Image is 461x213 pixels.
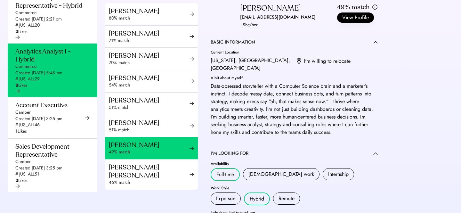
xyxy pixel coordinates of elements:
strong: 1 [15,128,18,134]
div: Likes [15,128,27,135]
div: # JUS_ALL29 [15,76,40,82]
div: Likes [15,82,28,89]
div: Created [DATE] 3:25 pm [15,165,62,171]
div: 51% match [109,127,190,133]
div: # JUS_ALL51 [15,171,39,177]
div: 46% match [109,179,190,186]
div: 49% match [109,149,190,155]
div: [PERSON_NAME] [109,141,190,149]
img: caret-up.svg [373,41,378,44]
div: # JUS_ALL20 [15,22,40,29]
img: location.svg [297,58,301,64]
div: 51% match [109,104,190,111]
div: Availability [211,162,378,166]
img: arrow-right-black.svg [190,34,194,39]
div: [PERSON_NAME] [109,119,190,127]
button: View Profile [337,12,374,23]
div: Current Location [211,50,292,54]
strong: 3 [15,28,18,35]
div: [PERSON_NAME] [PERSON_NAME] [109,163,190,179]
div: [PERSON_NAME] [109,7,190,15]
div: Commerce [15,63,36,70]
img: yH5BAEAAAAALAAAAAABAAEAAAIBRAA7 [211,3,236,29]
img: arrow-right-black.svg [190,101,194,106]
div: Created [DATE] 3:25 pm [15,116,62,122]
strong: 8 [15,82,18,88]
div: [PERSON_NAME] [109,29,190,37]
div: Account Executive [15,101,68,109]
div: # JUS_ALL46 [15,122,40,128]
div: In-person [216,195,235,202]
strong: 2 [15,177,18,184]
img: arrow-right-black.svg [190,57,194,61]
div: I'm willing to relocate [304,57,351,65]
div: 54% match [109,82,190,88]
div: 71% match [109,37,190,44]
div: Hybrid [250,195,264,203]
div: 80% match [109,15,190,21]
img: arrow-right-black.svg [190,124,194,128]
div: Commerce [15,10,36,16]
div: Data-obsessed storyteller with a Computer Science brain and a marketer’s instinct. I decode messy... [211,82,378,136]
div: Camber [15,109,31,116]
div: [US_STATE], [GEOGRAPHIC_DATA], [GEOGRAPHIC_DATA] [211,57,292,72]
div: Likes [15,177,28,184]
img: arrow-right-black.svg [15,89,20,93]
div: Internship [328,170,349,178]
div: Sales Development Representative [15,143,86,159]
div: Full-time [216,171,234,178]
div: She/her [243,21,258,29]
div: Analytics Analyst I - Hybrid [15,47,86,63]
div: BASIC INFORMATION [211,39,255,45]
div: [EMAIL_ADDRESS][DOMAIN_NAME] [240,13,316,21]
div: Remote [279,195,295,202]
div: Created [DATE] 5:48 pm [15,70,62,76]
div: [PERSON_NAME] [240,3,301,13]
div: Created [DATE] 2:21 pm [15,16,62,22]
div: [PERSON_NAME] [109,74,190,82]
div: Likes [15,29,28,35]
img: info.svg [372,4,378,10]
img: arrow-right-black.svg [15,184,20,188]
div: [PERSON_NAME] [109,52,190,60]
img: arrow-right-black.svg [15,35,20,39]
div: A bit about myself [211,76,378,80]
div: 70% match [109,60,190,66]
img: arrow-right-black.svg [190,172,194,177]
img: arrow-right-black.svg [190,79,194,83]
img: caret-up.svg [373,152,378,155]
div: Camber [15,159,31,165]
div: 49% match [337,3,369,11]
img: arrow-right-black.svg [85,116,90,120]
img: arrow-right-black.svg [190,146,194,151]
img: arrow-right-black.svg [190,12,194,16]
div: [PERSON_NAME] [109,96,190,104]
div: [DEMOGRAPHIC_DATA] work [248,170,314,178]
div: I'M LOOKING FOR [211,150,248,157]
div: Work Style [211,186,378,190]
